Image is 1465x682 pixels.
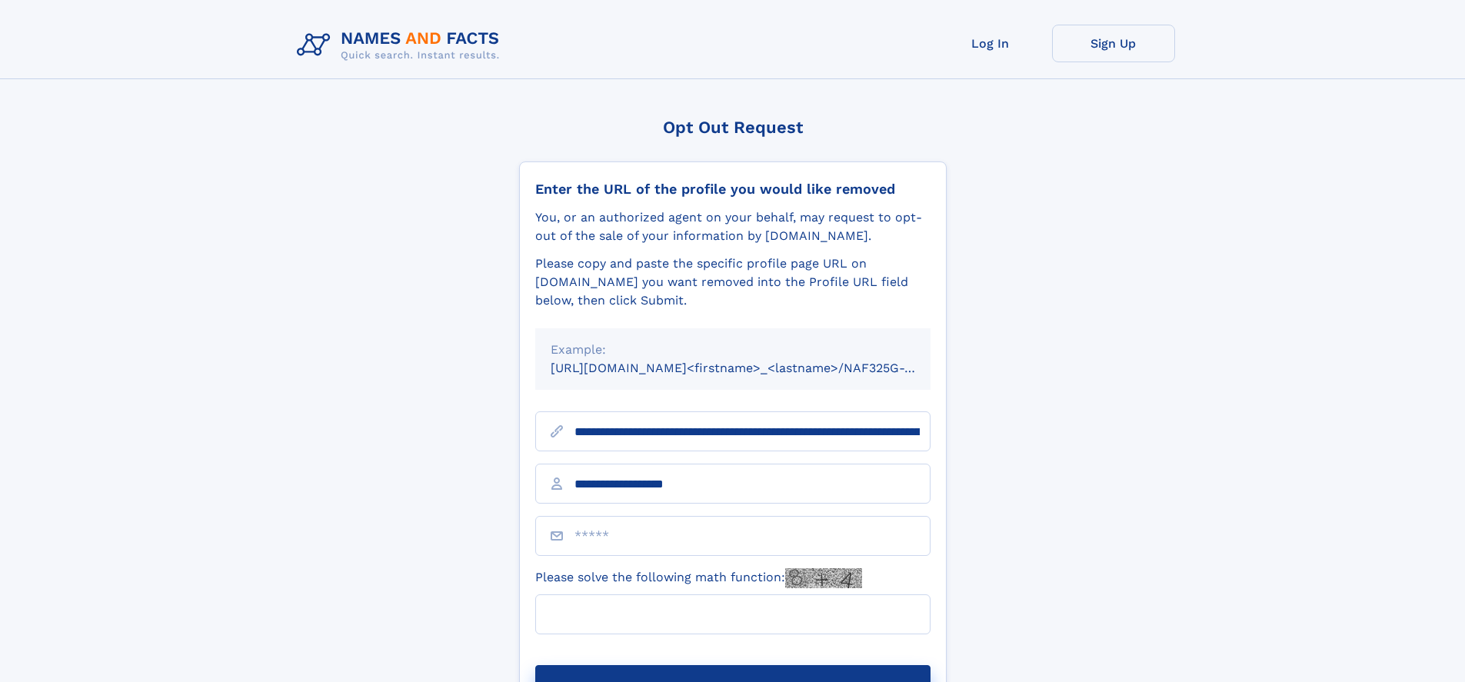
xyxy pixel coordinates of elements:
[519,118,947,137] div: Opt Out Request
[929,25,1052,62] a: Log In
[535,208,931,245] div: You, or an authorized agent on your behalf, may request to opt-out of the sale of your informatio...
[535,255,931,310] div: Please copy and paste the specific profile page URL on [DOMAIN_NAME] you want removed into the Pr...
[1052,25,1175,62] a: Sign Up
[551,361,960,375] small: [URL][DOMAIN_NAME]<firstname>_<lastname>/NAF325G-xxxxxxxx
[535,568,862,588] label: Please solve the following math function:
[551,341,915,359] div: Example:
[291,25,512,66] img: Logo Names and Facts
[535,181,931,198] div: Enter the URL of the profile you would like removed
